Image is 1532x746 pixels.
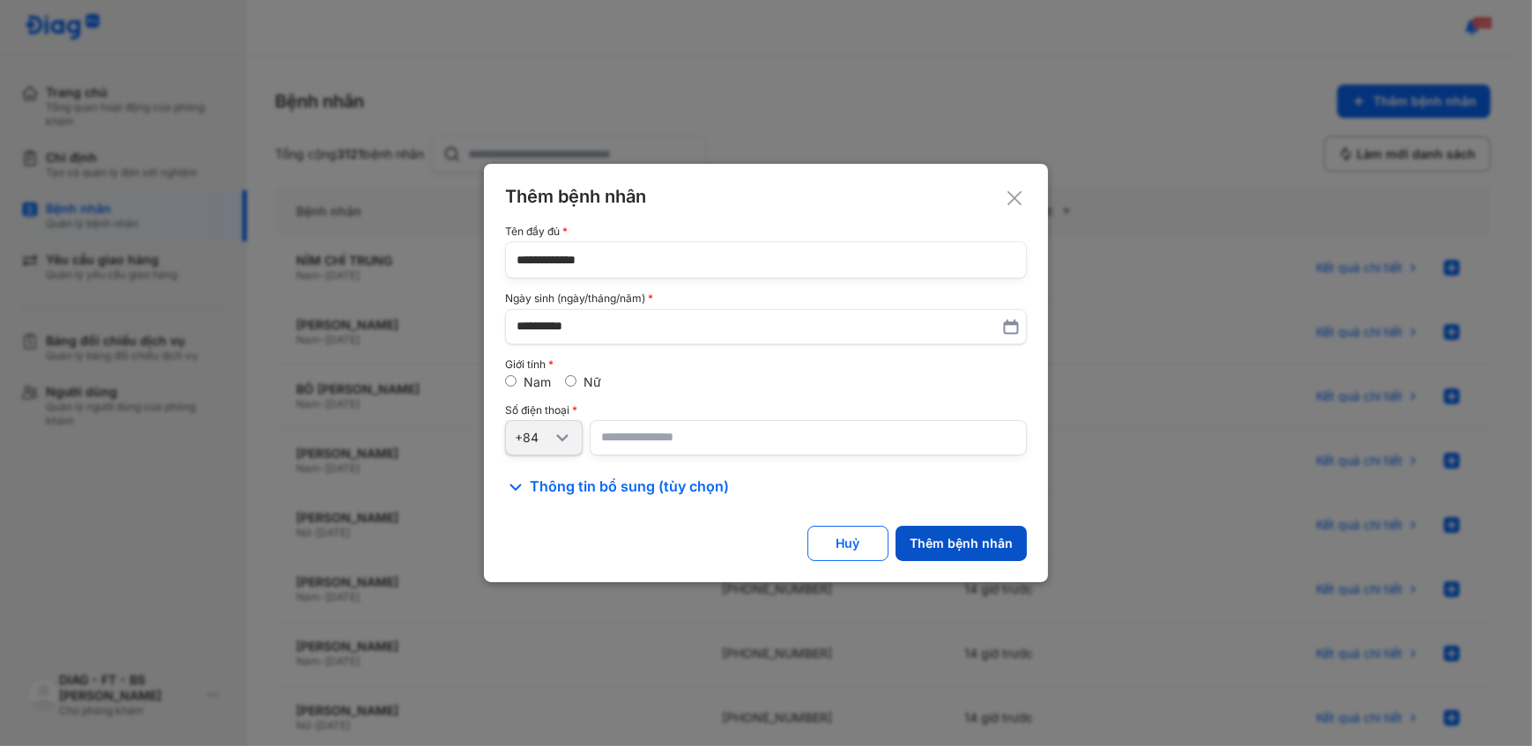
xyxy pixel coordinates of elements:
[505,185,1027,208] div: Thêm bệnh nhân
[505,292,1027,305] div: Ngày sinh (ngày/tháng/năm)
[807,526,889,561] button: Huỷ
[505,404,1027,417] div: Số điện thoại
[896,526,1027,561] button: Thêm bệnh nhân
[505,358,1027,371] div: Giới tính
[505,225,1027,238] div: Tên đầy đủ
[524,374,551,389] label: Nam
[910,535,1013,551] div: Thêm bệnh nhân
[584,374,601,389] label: Nữ
[515,430,552,446] div: +84
[530,476,729,498] span: Thông tin bổ sung (tùy chọn)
